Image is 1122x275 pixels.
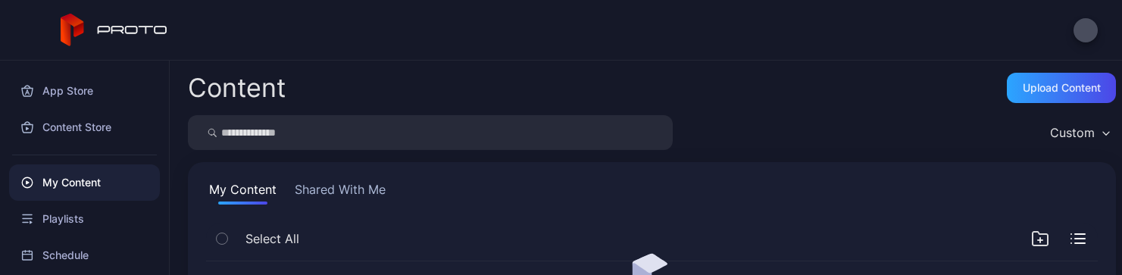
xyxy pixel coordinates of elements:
a: My Content [9,164,160,201]
button: Custom [1042,115,1116,150]
button: Upload Content [1007,73,1116,103]
span: Select All [245,230,299,248]
div: Content [188,75,286,101]
div: Custom [1050,125,1095,140]
button: Shared With Me [292,180,389,205]
a: App Store [9,73,160,109]
button: My Content [206,180,280,205]
div: Upload Content [1023,82,1101,94]
a: Schedule [9,237,160,273]
a: Content Store [9,109,160,145]
a: Playlists [9,201,160,237]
